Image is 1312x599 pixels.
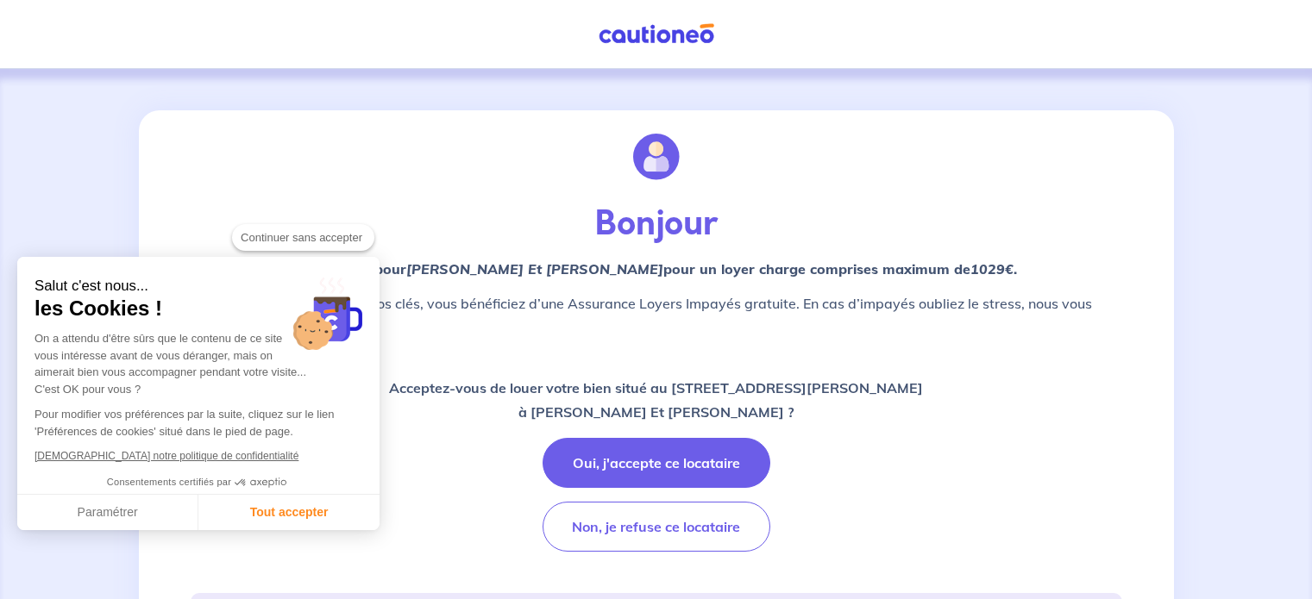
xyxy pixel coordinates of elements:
p: Pour modifier vos préférences par la suite, cliquez sur le lien 'Préférences de cookies' situé da... [35,406,362,440]
button: Tout accepter [198,495,380,531]
span: Consentements certifiés par [107,477,231,487]
p: Bonjour [191,203,1122,245]
p: En choisissant de lui confier vos clés, vous bénéficiez d’une Assurance Loyers Impayés gratuite. ... [191,293,1122,334]
small: Salut c'est nous... [35,278,362,296]
div: On a attendu d'être sûrs que le contenu de ce site vous intéresse avant de vous déranger, mais on... [35,330,362,397]
em: [PERSON_NAME] Et [PERSON_NAME] [406,260,663,278]
button: Continuer sans accepter [232,224,374,252]
button: Non, je refuse ce locataire [543,502,770,552]
em: 1029€ [970,260,1014,278]
button: Oui, j'accepte ce locataire [543,438,770,488]
img: illu_account.svg [633,134,680,180]
span: les Cookies ! [35,296,362,321]
button: Paramétrer [17,495,198,531]
span: Continuer sans accepter [241,229,366,246]
p: Acceptez-vous de louer votre bien situé au [STREET_ADDRESS][PERSON_NAME] à [PERSON_NAME] Et [PERS... [389,376,923,424]
button: Consentements certifiés par [98,471,298,494]
a: [DEMOGRAPHIC_DATA] notre politique de confidentialité [35,450,298,462]
svg: Axeptio [235,457,286,509]
img: Cautioneo [592,23,721,45]
strong: Cautioneo se porte garant pour pour un loyer charge comprises maximum de . [191,260,1017,278]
